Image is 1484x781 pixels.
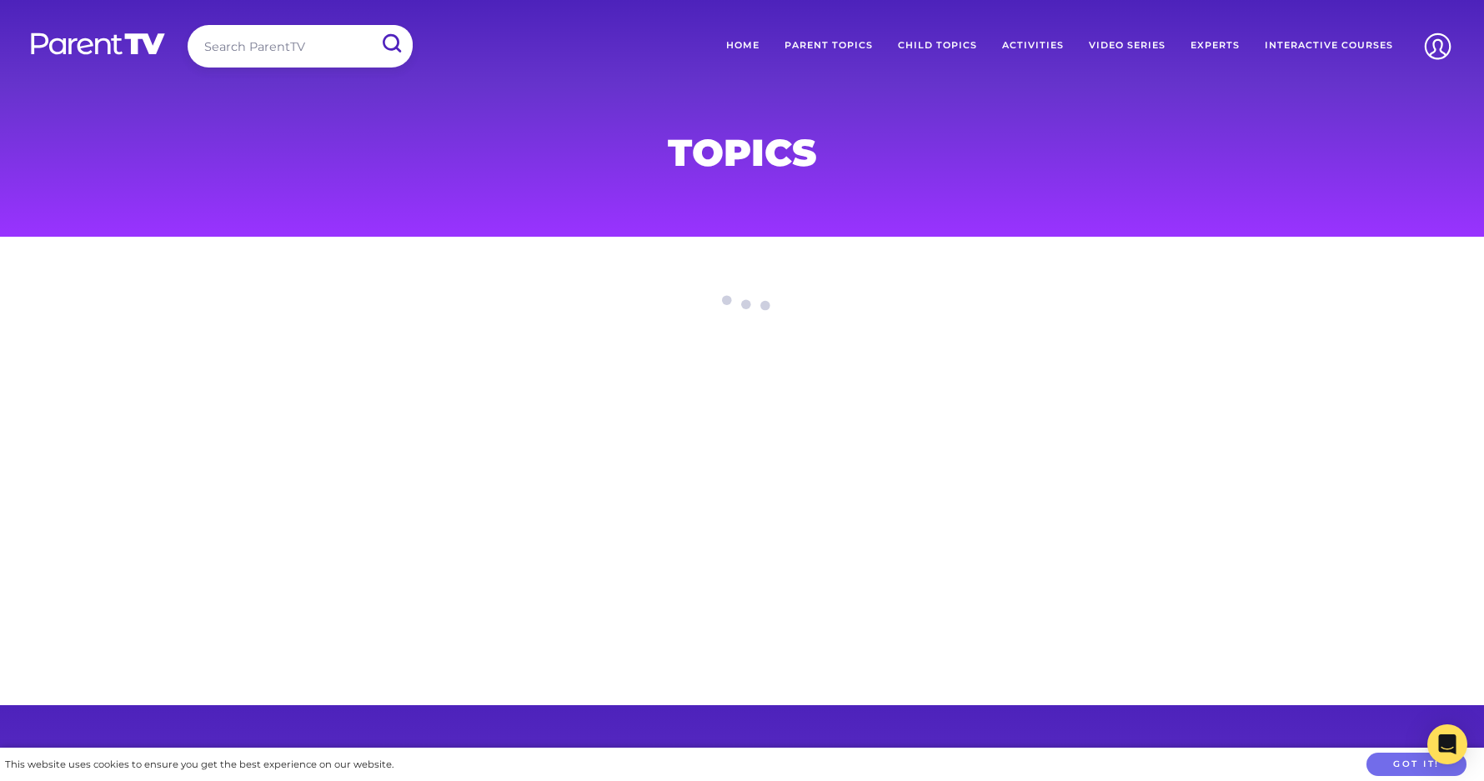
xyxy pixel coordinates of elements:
[5,756,394,773] div: This website uses cookies to ensure you get the best experience on our website.
[1416,25,1459,68] img: Account
[1178,25,1252,67] a: Experts
[1366,753,1466,777] button: Got it!
[1252,25,1406,67] a: Interactive Courses
[369,25,413,63] input: Submit
[885,25,990,67] a: Child Topics
[340,136,1144,169] h1: Topics
[1076,25,1178,67] a: Video Series
[772,25,885,67] a: Parent Topics
[29,32,167,56] img: parenttv-logo-white.4c85aaf.svg
[188,25,413,68] input: Search ParentTV
[990,25,1076,67] a: Activities
[1427,724,1467,764] div: Open Intercom Messenger
[714,25,772,67] a: Home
